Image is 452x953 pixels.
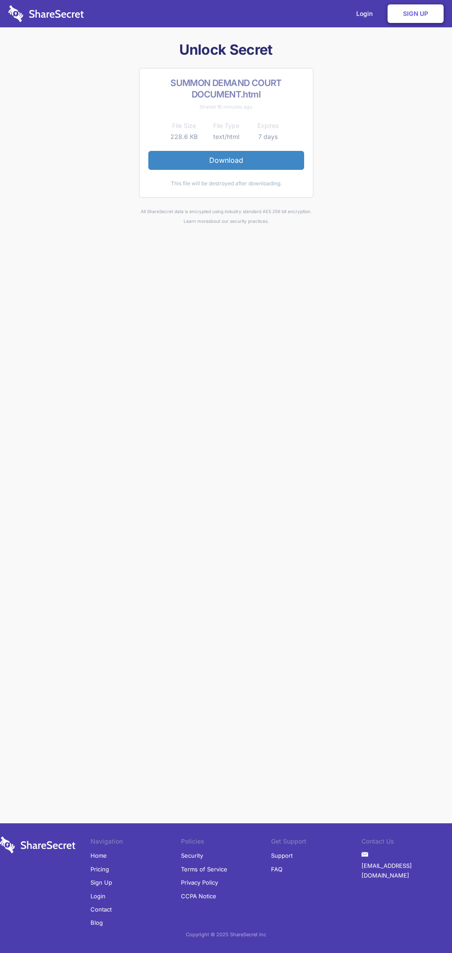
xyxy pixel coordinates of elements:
[181,837,271,849] li: Policies
[148,179,304,188] div: This file will be destroyed after downloading.
[271,863,282,876] a: FAQ
[205,131,247,142] td: text/html
[148,77,304,100] h2: SUMMON DEMAND COURT DOCUMENT.html
[163,131,205,142] td: 228.6 KB
[90,876,112,889] a: Sign Up
[181,849,203,862] a: Security
[388,4,444,23] a: Sign Up
[163,120,205,131] th: File Size
[181,876,218,889] a: Privacy Policy
[8,5,84,22] img: logo-wordmark-white-trans-d4663122ce5f474addd5e946df7df03e33cb6a1c49d2221995e7729f52c070b2.svg
[90,889,105,903] a: Login
[148,102,304,112] div: Shared 16 minutes ago
[181,863,227,876] a: Terms of Service
[362,837,452,849] li: Contact Us
[181,889,216,903] a: CCPA Notice
[247,120,289,131] th: Expires
[90,903,112,916] a: Contact
[90,849,107,862] a: Home
[362,859,452,882] a: [EMAIL_ADDRESS][DOMAIN_NAME]
[205,120,247,131] th: File Type
[148,151,304,169] a: Download
[271,837,362,849] li: Get Support
[184,218,208,224] a: Learn more
[90,863,109,876] a: Pricing
[271,849,293,862] a: Support
[90,916,103,929] a: Blog
[90,837,181,849] li: Navigation
[247,131,289,142] td: 7 days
